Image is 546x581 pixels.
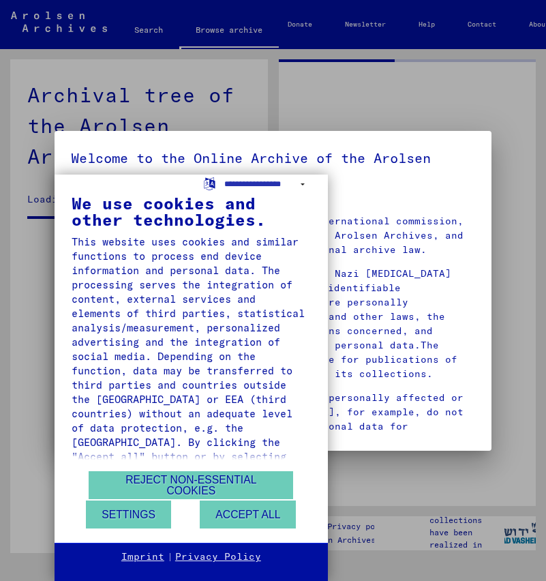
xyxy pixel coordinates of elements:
div: We use cookies and other technologies. [72,195,311,228]
div: This website uses cookies and similar functions to process end device information and personal da... [72,235,311,550]
button: Accept all [200,501,296,528]
button: Reject non-essential cookies [89,471,293,499]
a: Imprint [121,550,164,564]
a: Privacy Policy [175,550,261,564]
button: Settings [86,501,171,528]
